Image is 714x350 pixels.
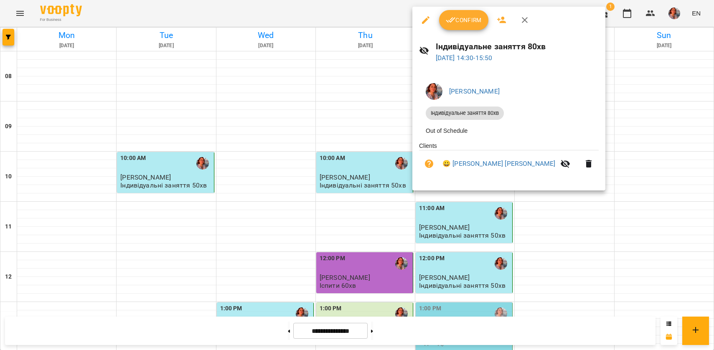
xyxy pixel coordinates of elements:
[419,123,599,138] li: Out of Schedule
[436,54,493,62] a: [DATE] 14:30-15:50
[419,142,599,180] ul: Clients
[426,109,504,117] span: Індивідуальне заняття 80хв
[436,40,599,53] h6: Індивідуальне заняття 80хв
[439,10,488,30] button: Confirm
[426,83,442,100] img: 1ca8188f67ff8bc7625fcfef7f64a17b.jpeg
[419,154,439,174] button: Unpaid. Bill the attendance?
[446,15,482,25] span: Confirm
[449,87,500,95] a: [PERSON_NAME]
[442,159,555,169] a: 😀 [PERSON_NAME] [PERSON_NAME]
